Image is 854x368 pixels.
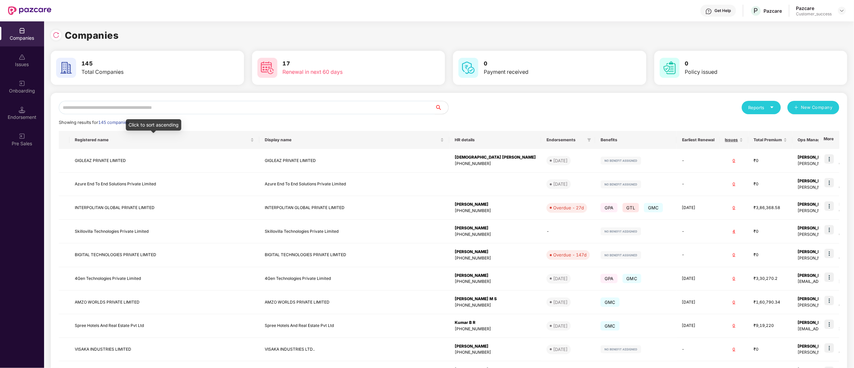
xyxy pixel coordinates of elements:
[283,68,403,76] div: Renewal in next 60 days
[754,228,787,235] div: ₹0
[19,133,25,140] img: svg+xml;base64,PHN2ZyB3aWR0aD0iMjAiIGhlaWdodD0iMjAiIHZpZXdCb3g9IjAgMCAyMCAyMCIgZmlsbD0ibm9uZSIgeG...
[435,101,449,114] button: search
[725,158,743,164] div: 0
[257,58,277,78] img: svg+xml;base64,PHN2ZyB4bWxucz0iaHR0cDovL3d3dy53My5vcmcvMjAwMC9zdmciIHdpZHRoPSI2MCIgaGVpZ2h0PSI2MC...
[677,131,720,149] th: Earliest Renewal
[75,137,249,143] span: Registered name
[69,196,259,220] td: INTERPOLITAN GLOBAL PRIVATE LIMITED
[595,131,677,149] th: Benefits
[19,80,25,87] img: svg+xml;base64,PHN2ZyB3aWR0aD0iMjAiIGhlaWdodD0iMjAiIHZpZXdCb3g9IjAgMCAyMCAyMCIgZmlsbD0ibm9uZSIgeG...
[455,320,536,326] div: Kumar B R
[601,180,641,188] img: svg+xml;base64,PHN2ZyB4bWxucz0iaHR0cDovL3d3dy53My5vcmcvMjAwMC9zdmciIHdpZHRoPSIxMjIiIGhlaWdodD0iMj...
[825,249,834,258] img: icon
[455,231,536,238] div: [PHONE_NUMBER]
[601,203,618,212] span: GPA
[455,225,536,231] div: [PERSON_NAME]
[283,59,403,68] h3: 17
[677,196,720,220] td: [DATE]
[69,338,259,362] td: VISAKA INDUSTRIES LIMITED
[455,296,536,302] div: [PERSON_NAME] M S
[794,105,799,111] span: plus
[8,6,51,15] img: New Pazcare Logo
[796,11,832,17] div: Customer_success
[685,68,805,76] div: Policy issued
[81,59,201,68] h3: 145
[586,136,593,144] span: filter
[754,275,787,282] div: ₹3,30,270.2
[98,120,130,125] span: 145 companies.
[754,158,787,164] div: ₹0
[69,267,259,291] td: 4Gen Technologies Private Limited
[754,205,787,211] div: ₹3,86,368.58
[801,104,833,111] span: New Company
[677,291,720,314] td: [DATE]
[770,105,774,110] span: caret-down
[259,314,449,338] td: Spree Hotels And Real Estate Pvt Ltd
[553,251,587,258] div: Overdue - 147d
[839,8,845,13] img: svg+xml;base64,PHN2ZyBpZD0iRHJvcGRvd24tMzJ4MzIiIHhtbG5zPSJodHRwOi8vd3d3LnczLm9yZy8yMDAwL3N2ZyIgd2...
[455,272,536,279] div: [PERSON_NAME]
[435,105,448,110] span: search
[601,227,641,235] img: svg+xml;base64,PHN2ZyB4bWxucz0iaHR0cDovL3d3dy53My5vcmcvMjAwMC9zdmciIHdpZHRoPSIxMjIiIGhlaWdodD0iMj...
[725,299,743,306] div: 0
[788,101,839,114] button: plusNew Company
[660,58,680,78] img: svg+xml;base64,PHN2ZyB4bWxucz0iaHR0cDovL3d3dy53My5vcmcvMjAwMC9zdmciIHdpZHRoPSI2MCIgaGVpZ2h0PSI2MC...
[553,299,568,306] div: [DATE]
[69,149,259,173] td: GIGLEAZ PRIVATE LIMITED
[644,203,663,212] span: GMC
[265,137,439,143] span: Display name
[677,338,720,362] td: -
[754,346,787,353] div: ₹0
[623,203,639,212] span: GTL
[53,32,59,38] img: svg+xml;base64,PHN2ZyBpZD0iUmVsb2FkLTMyeDMyIiB4bWxucz0iaHR0cDovL3d3dy53My5vcmcvMjAwMC9zdmciIHdpZH...
[715,8,731,13] div: Get Help
[825,201,834,211] img: icon
[677,243,720,267] td: -
[69,220,259,243] td: Skillovilla Technologies Private Limited
[59,120,130,125] span: Showing results for
[553,181,568,187] div: [DATE]
[259,220,449,243] td: Skillovilla Technologies Private Limited
[553,323,568,329] div: [DATE]
[825,178,834,187] img: icon
[677,149,720,173] td: -
[19,54,25,60] img: svg+xml;base64,PHN2ZyBpZD0iSXNzdWVzX2Rpc2FibGVkIiB4bWxucz0iaHR0cDovL3d3dy53My5vcmcvMjAwMC9zdmciIH...
[725,252,743,258] div: 0
[587,138,591,142] span: filter
[484,59,604,68] h3: 0
[601,321,620,331] span: GMC
[69,243,259,267] td: BIGITAL TECHNOLOGIES PRIVATE LIMITED
[725,181,743,187] div: 0
[720,131,749,149] th: Issues
[601,157,641,165] img: svg+xml;base64,PHN2ZyB4bWxucz0iaHR0cDovL3d3dy53My5vcmcvMjAwMC9zdmciIHdpZHRoPSIxMjIiIGhlaWdodD0iMj...
[553,204,584,211] div: Overdue - 27d
[484,68,604,76] div: Payment received
[455,343,536,350] div: [PERSON_NAME]
[754,137,782,143] span: Total Premium
[455,154,536,161] div: [DEMOGRAPHIC_DATA] [PERSON_NAME]
[259,149,449,173] td: GIGLEAZ PRIVATE LIMITED
[547,137,585,143] span: Endorsements
[725,275,743,282] div: 0
[754,299,787,306] div: ₹1,60,790.34
[69,314,259,338] td: Spree Hotels And Real Estate Pvt Ltd
[754,7,758,15] span: P
[259,131,449,149] th: Display name
[725,346,743,353] div: 0
[65,28,119,43] h1: Companies
[455,255,536,261] div: [PHONE_NUMBER]
[455,201,536,208] div: [PERSON_NAME]
[601,251,641,259] img: svg+xml;base64,PHN2ZyB4bWxucz0iaHR0cDovL3d3dy53My5vcmcvMjAwMC9zdmciIHdpZHRoPSIxMjIiIGhlaWdodD0iMj...
[825,343,834,353] img: icon
[623,274,642,283] span: GMC
[553,346,568,353] div: [DATE]
[819,131,839,149] th: More
[705,8,712,15] img: svg+xml;base64,PHN2ZyBpZD0iSGVscC0zMngzMiIgeG1sbnM9Imh0dHA6Ly93d3cudzMub3JnLzIwMDAvc3ZnIiB3aWR0aD...
[455,208,536,214] div: [PHONE_NUMBER]
[56,58,76,78] img: svg+xml;base64,PHN2ZyB4bWxucz0iaHR0cDovL3d3dy53My5vcmcvMjAwMC9zdmciIHdpZHRoPSI2MCIgaGVpZ2h0PSI2MC...
[69,131,259,149] th: Registered name
[458,58,478,78] img: svg+xml;base64,PHN2ZyB4bWxucz0iaHR0cDovL3d3dy53My5vcmcvMjAwMC9zdmciIHdpZHRoPSI2MCIgaGVpZ2h0PSI2MC...
[455,349,536,356] div: [PHONE_NUMBER]
[69,173,259,196] td: Azure End To End Solutions Private Limited
[754,252,787,258] div: ₹0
